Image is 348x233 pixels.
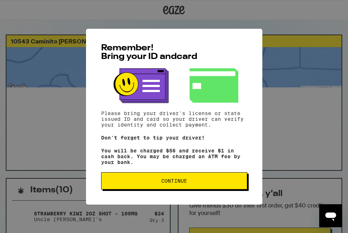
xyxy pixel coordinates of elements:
[161,178,187,183] span: Continue
[101,148,247,165] p: You will be charged $56 and receive $1 in cash back. You may be charged an ATM fee by your bank.
[319,204,342,227] iframe: Button to launch messaging window
[101,135,247,141] p: Don't forget to tip your driver!
[101,44,197,61] span: Remember! Bring your ID and card
[101,110,247,128] p: Please bring your driver's license or state issued ID and card so your driver can verify your ide...
[101,172,247,189] button: Continue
